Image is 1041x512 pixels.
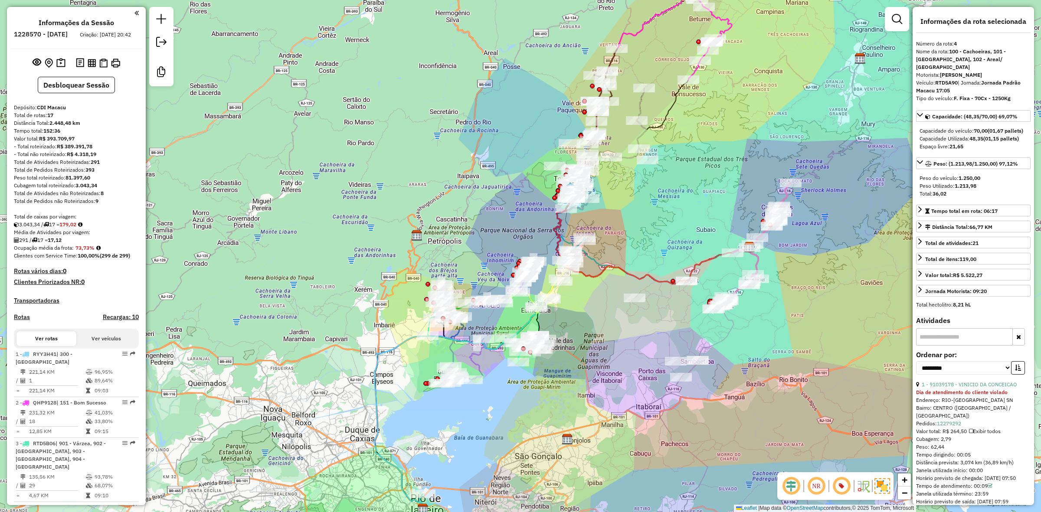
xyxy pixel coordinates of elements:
span: Clientes com Service Time: [14,252,78,259]
em: Rota exportada [130,505,135,510]
strong: 100,00% [78,252,100,259]
a: OpenStreetMap [787,505,824,511]
td: 41,03% [94,408,135,417]
strong: 48,35 [969,135,983,142]
h4: Atividades [916,316,1031,325]
img: Exibir/Ocultar setores [874,478,890,494]
strong: 17 [47,112,53,118]
td: 12,85 KM [29,427,85,436]
div: Bairro: CENTRO ([GEOGRAPHIC_DATA] / [GEOGRAPHIC_DATA]) [916,404,1031,420]
td: 09:03 [94,386,135,395]
td: 1 [29,376,85,385]
div: Total de itens: [925,255,976,263]
i: Tempo total em rota [86,388,90,393]
strong: 0 [63,267,66,275]
em: Rota exportada [130,400,135,405]
a: Exibir filtros [888,10,906,28]
div: Tempo total: [14,127,139,135]
strong: (01,67 pallets) [988,127,1023,134]
td: 231,32 KM [29,408,85,417]
div: Espaço livre: [920,143,1027,150]
td: 33,80% [94,417,135,426]
div: Capacidade: (48,35/70,00) 69,07% [916,124,1031,154]
a: Valor total:R$ 5.522,27 [916,269,1031,280]
a: Peso: (1.213,98/1.250,00) 97,12% [916,157,1031,169]
a: Nova sessão e pesquisa [153,10,170,30]
div: Média de Atividades por viagem: [14,228,139,236]
h4: Rotas [14,313,30,321]
strong: 21 [972,240,979,246]
strong: 0 [81,278,85,286]
div: Tempo de atendimento: 00:09 [916,482,1031,490]
div: - Total não roteirizado: [14,150,139,158]
div: Atividade não roteirizada - JOYCE MARIA [670,373,692,382]
button: Exibir sessão original [31,56,43,70]
button: Visualizar relatório de Roteirização [86,57,98,68]
div: Valor total: R$ 264,50 [916,427,1031,435]
a: Criar modelo [153,63,170,83]
div: Pedidos: [916,420,1031,427]
h4: Transportadoras [14,297,139,304]
strong: Dia de atendimento do cliente violado [916,389,1008,395]
i: Total de rotas [43,222,49,227]
div: Valor total: [14,135,139,143]
i: Meta Caixas/viagem: 221,30 Diferença: -42,28 [78,222,82,227]
button: Logs desbloquear sessão [74,56,86,70]
a: Leaflet [736,505,757,511]
strong: 2.448,48 km [49,120,80,126]
div: 3.043,34 / 17 = [14,221,139,228]
strong: 70,00 [974,127,988,134]
img: CDI Macacu [744,241,755,253]
td: 89,64% [94,376,135,385]
button: Ver veículos [76,331,136,346]
span: QHP9128 [33,399,56,406]
h6: 1228570 - [DATE] [14,30,68,38]
strong: 179,02 [59,221,76,228]
strong: 4 [954,40,957,47]
i: % de utilização da cubagem [86,419,92,424]
div: Total de Atividades Roteirizadas: [14,158,139,166]
button: Painel de Sugestão [55,56,67,70]
div: Capacidade do veículo: [920,127,1027,135]
button: Ordem crescente [1011,361,1025,375]
strong: 1.250,00 [959,175,980,181]
em: Opções [122,505,128,510]
span: Ocupação média da frota: [14,245,74,251]
div: Total hectolitro: [916,301,1031,309]
a: Tempo total em rota: 06:17 [916,205,1031,216]
div: 291 / 17 = [14,236,139,244]
strong: 9 [95,198,98,204]
span: 66,77 KM [969,224,992,230]
i: Total de Atividades [20,419,26,424]
h4: Informações da Sessão [39,19,114,27]
i: % de utilização da cubagem [86,378,92,383]
em: Opções [122,440,128,446]
div: Janela utilizada início: 00:00 [916,466,1031,474]
td: 68,07% [94,481,135,490]
strong: 73,73% [75,245,95,251]
div: Distância Total: [925,223,992,231]
div: Veículo: [916,79,1031,95]
h4: Clientes Priorizados NR: [14,278,139,286]
span: + [902,474,907,485]
strong: [PERSON_NAME] [940,72,982,78]
div: Horário previsto de chegada: [DATE] 07:50 [916,474,1031,482]
div: Peso: (1.213,98/1.250,00) 97,12% [916,171,1031,201]
strong: 119,00 [959,256,976,262]
div: Distância prevista: 3,074 km (36,89 km/h) [916,459,1031,466]
strong: 36,02 [933,190,946,197]
td: / [16,417,20,426]
div: Atividade não roteirizada - GEDIEL DE VASCONCELOS FILHO [624,294,645,302]
strong: 291 [91,159,100,165]
i: % de utilização do peso [86,474,92,479]
i: Distância Total [20,410,26,415]
a: Jornada Motorista: 09:20 [916,285,1031,297]
div: Capacidade Utilizada: [920,135,1027,143]
i: Cubagem total roteirizado [14,222,19,227]
strong: 21,65 [949,143,963,150]
i: % de utilização da cubagem [86,483,92,488]
div: Distância Total: [14,119,139,127]
div: Atividade não roteirizada - MICHELI DE JESUS SILVA [559,139,580,148]
div: Motorista: [916,71,1031,79]
em: Opções [122,400,128,405]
